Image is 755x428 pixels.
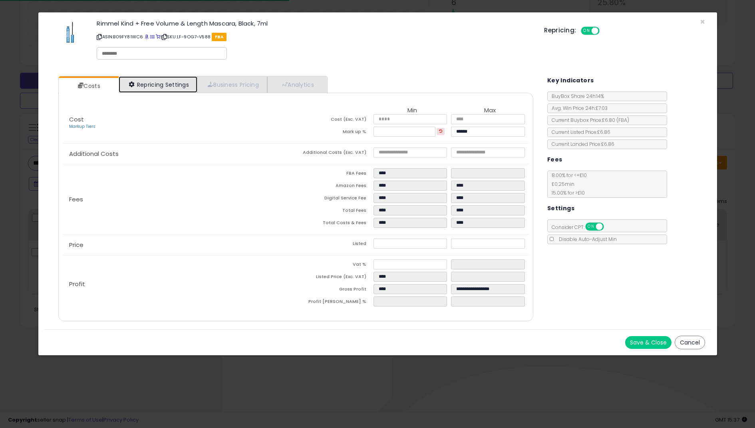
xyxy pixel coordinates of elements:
[296,218,374,230] td: Total Costs & Fees
[145,34,149,40] a: BuyBox page
[602,223,615,230] span: OFF
[547,155,562,165] h5: Fees
[58,20,82,44] img: 31XiEuWBFnL._SL60_.jpg
[119,76,198,93] a: Repricing Settings
[582,28,592,34] span: ON
[296,127,374,139] td: Mark up %
[548,105,608,111] span: Avg. Win Price 24h: £7.03
[555,236,617,243] span: Disable Auto-Adjust Min
[586,223,596,230] span: ON
[548,189,585,196] span: 15.00 % for > £10
[59,78,118,94] a: Costs
[296,193,374,205] td: Digital Service Fee
[63,151,296,157] p: Additional Costs
[296,297,374,309] td: Profit [PERSON_NAME] %
[616,117,629,123] span: ( FBA )
[296,272,374,284] td: Listed Price (Exc. VAT)
[150,34,155,40] a: All offer listings
[296,114,374,127] td: Cost (Exc. VAT)
[97,30,532,43] p: ASIN: B09FY81WC6 | SKU: LF-9OG7-V588
[625,336,672,349] button: Save & Close
[63,242,296,248] p: Price
[602,117,629,123] span: £6.80
[296,147,374,160] td: Additional Costs (Exc. VAT)
[598,28,611,34] span: OFF
[548,224,614,231] span: Consider CPT:
[69,123,95,129] a: Markup Tiers
[63,196,296,203] p: Fees
[156,34,160,40] a: Your listing only
[544,27,576,34] h5: Repricing:
[548,141,614,147] span: Current Landed Price: £6.86
[63,281,296,287] p: Profit
[197,76,267,93] a: Business Pricing
[700,16,705,28] span: ×
[212,33,226,41] span: FBA
[296,259,374,272] td: Vat %
[548,129,610,135] span: Current Listed Price: £6.86
[267,76,326,93] a: Analytics
[374,107,451,114] th: Min
[547,203,574,213] h5: Settings
[296,181,374,193] td: Amazon Fees
[548,181,574,187] span: £0.25 min
[548,93,604,100] span: BuyBox Share 24h: 14%
[296,205,374,218] td: Total Fees
[548,117,629,123] span: Current Buybox Price:
[63,116,296,130] p: Cost
[296,168,374,181] td: FBA Fees
[675,336,705,349] button: Cancel
[547,76,594,86] h5: Key Indicators
[296,284,374,297] td: Gross Profit
[97,20,532,26] h3: Rimmel Kind + Free Volume & Length Mascara, Black, 7ml
[451,107,529,114] th: Max
[296,239,374,251] td: Listed
[548,172,587,196] span: 8.00 % for <= £10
